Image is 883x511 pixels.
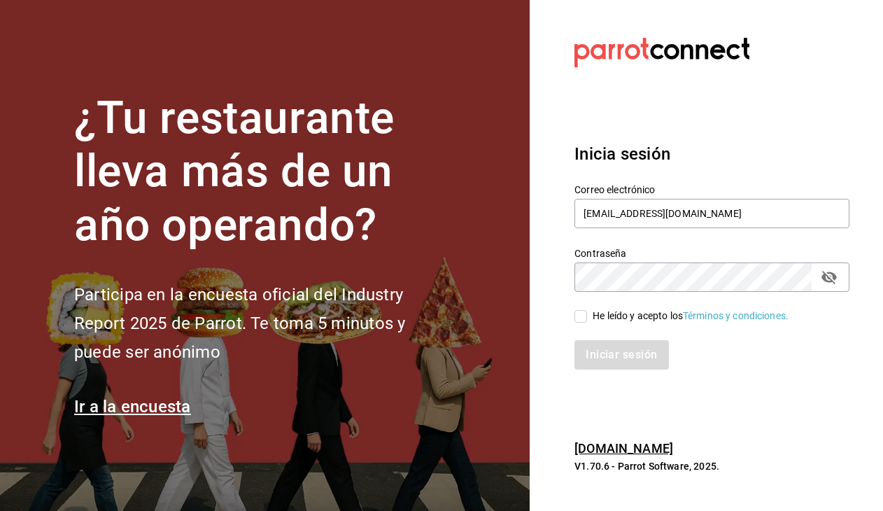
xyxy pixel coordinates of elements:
[574,141,849,167] h3: Inicia sesión
[593,309,789,323] div: He leído y acepto los
[683,310,789,321] a: Términos y condiciones.
[74,92,452,253] h1: ¿Tu restaurante lleva más de un año operando?
[574,184,849,194] label: Correo electrónico
[574,459,849,473] p: V1.70.6 - Parrot Software, 2025.
[574,248,849,258] label: Contraseña
[574,199,849,228] input: Ingresa tu correo electrónico
[74,281,452,366] h2: Participa en la encuesta oficial del Industry Report 2025 de Parrot. Te toma 5 minutos y puede se...
[817,265,841,289] button: passwordField
[74,397,191,416] a: Ir a la encuesta
[574,441,673,456] a: [DOMAIN_NAME]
